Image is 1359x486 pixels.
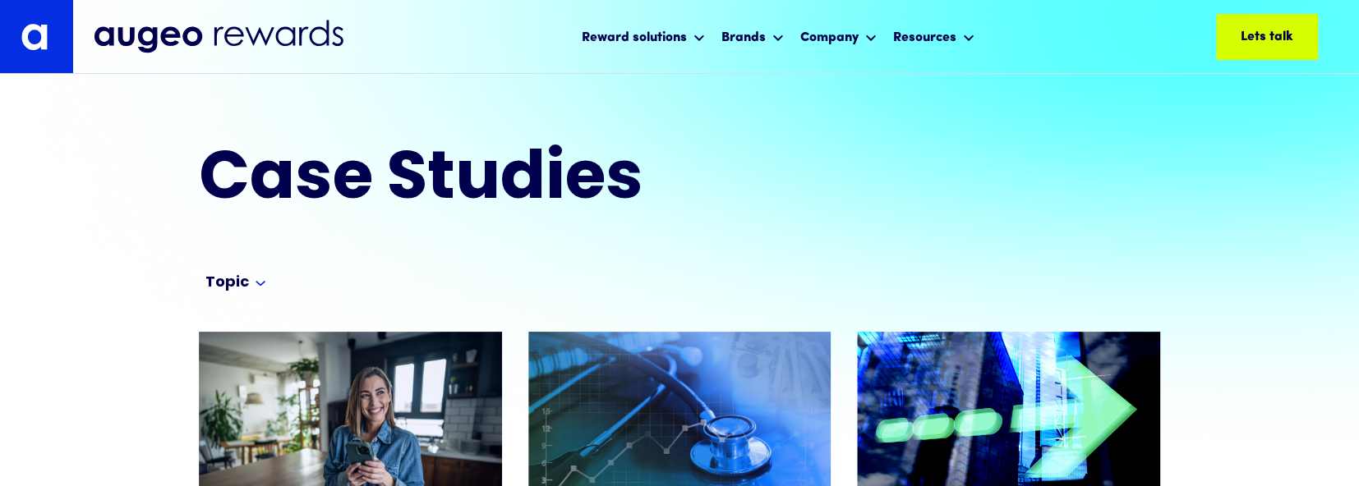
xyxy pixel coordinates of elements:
[1216,14,1318,60] a: Lets talk
[256,281,265,287] img: Arrow symbol in bright blue pointing down to indicate an expanded section.
[199,148,764,214] h2: Case Studies
[582,28,687,48] div: Reward solutions
[889,15,979,58] div: Resources
[796,15,881,58] div: Company
[205,273,249,293] div: Topic
[721,28,766,48] div: Brands
[94,20,343,54] img: Augeo Rewards business unit full logo in midnight blue.
[578,15,709,58] div: Reward solutions
[893,28,956,48] div: Resources
[800,28,859,48] div: Company
[717,15,788,58] div: Brands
